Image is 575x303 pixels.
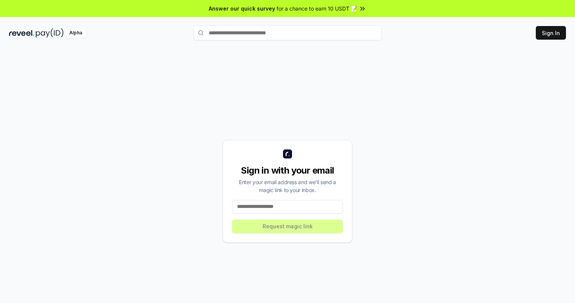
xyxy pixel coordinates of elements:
span: Answer our quick survey [209,5,275,12]
img: reveel_dark [9,28,34,38]
span: for a chance to earn 10 USDT 📝 [277,5,357,12]
button: Sign In [536,26,566,40]
img: pay_id [36,28,64,38]
img: logo_small [283,149,292,158]
div: Sign in with your email [232,165,343,177]
div: Alpha [65,28,86,38]
div: Enter your email address and we’ll send a magic link to your inbox. [232,178,343,194]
